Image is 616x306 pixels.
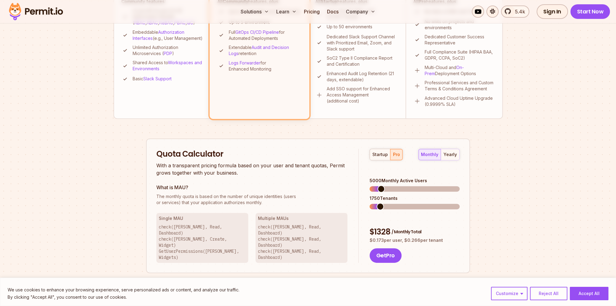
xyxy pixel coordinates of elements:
p: Enhanced Audit Log Retention (21 days, extendable) [327,71,398,83]
p: Basic [133,76,172,82]
div: yearly [444,151,457,158]
button: GetPro [370,248,402,263]
button: Reject All [530,287,567,300]
p: Full Compliance Suite (HIPAA BAA, GDPR, CCPA, SoC2) [425,49,495,61]
button: Company [343,5,378,18]
a: Start Now [570,4,610,19]
img: Permit logo [6,1,66,22]
div: 1750 Tenants [370,195,460,201]
p: With a transparent pricing formula based on your user and tenant quotas, Permit grows together wi... [156,162,347,176]
p: By clicking "Accept All", you consent to our use of cookies. [8,294,239,301]
p: $ 0.173 per user, $ 0.266 per tenant [370,237,460,243]
p: No limits on projects and environments [425,19,495,31]
button: Learn [274,5,299,18]
p: Extendable retention [229,44,301,57]
a: GitOps CI/CD Pipeline [235,30,279,35]
a: PDP [164,51,172,56]
p: for Enhanced Monitoring [229,60,301,72]
h3: Single MAU [159,215,246,221]
p: Add SSO support for Enhanced Access Management (additional cost) [327,86,398,104]
a: Logs Forwarder [229,60,260,65]
h3: Multiple MAUs [258,215,345,221]
p: Advanced Cloud Uptime Upgrade (0.9999% SLA) [425,95,495,107]
div: 5000 Monthly Active Users [370,178,460,184]
span: 5.4k [511,8,525,15]
a: Docs [325,5,341,18]
p: Dedicated Slack Support Channel with Prioritized Email, Zoom, and Slack support [327,34,398,52]
span: / Monthly Total [392,229,421,235]
span: The monthly quota is based on the number of unique identities (users [156,193,347,200]
a: 5.4k [501,5,529,18]
p: SoC2 Type II Compliance Report and Certification [327,55,398,67]
p: Embeddable (e.g., User Management) [133,29,204,41]
div: $ 1328 [370,227,460,238]
a: Audit and Decision Logs [229,45,289,56]
p: Dedicated Customer Success Representative [425,34,495,46]
p: Up to 50 environments [327,24,372,30]
button: Customize [491,287,527,300]
a: Pricing [301,5,322,18]
p: Multi-Cloud and Deployment Options [425,64,495,77]
a: On-Prem [425,65,464,76]
p: Shared Access to [133,60,204,72]
p: or services) that your application authorizes monthly. [156,193,347,206]
p: check([PERSON_NAME], Read, Dashboard) check([PERSON_NAME], Read, Dashboard) check([PERSON_NAME], ... [258,224,345,260]
p: Professional Services and Custom Terms & Conditions Agreement [425,80,495,92]
h3: What is MAU? [156,184,347,191]
p: check([PERSON_NAME], Read, Dashboard) check([PERSON_NAME], Create, Widget) GetUserPermissions([PE... [159,224,246,260]
a: Sign In [537,4,568,19]
h2: Quota Calculator [156,149,347,160]
p: We use cookies to enhance your browsing experience, serve personalized ads or content, and analyz... [8,286,239,294]
a: Slack Support [143,76,172,81]
div: startup [372,151,388,158]
p: Full for Automated Deployments [229,29,301,41]
a: Authorization Interfaces [133,30,184,41]
button: Accept All [570,287,608,300]
p: Unlimited Authorization Microservices ( ) [133,44,204,57]
button: Solutions [238,5,271,18]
